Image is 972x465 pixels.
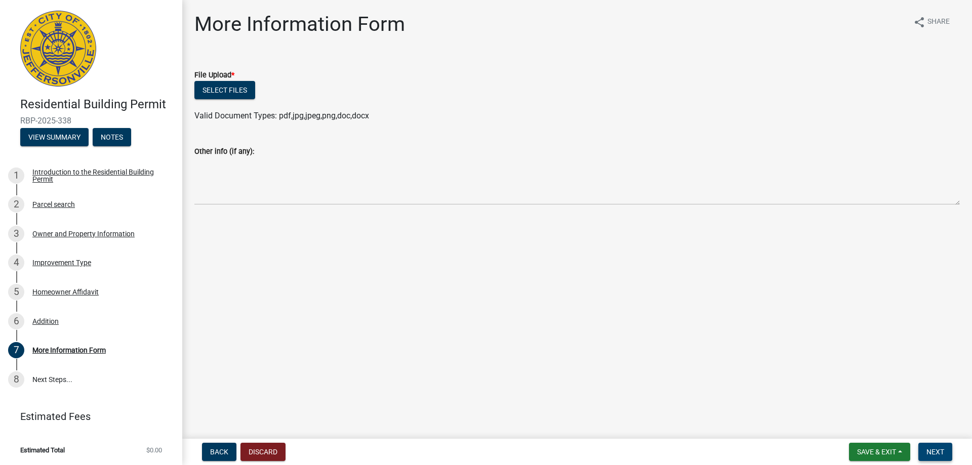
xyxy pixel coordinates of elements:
[849,443,910,461] button: Save & Exit
[93,134,131,142] wm-modal-confirm: Notes
[32,259,91,266] div: Improvement Type
[8,226,24,242] div: 3
[20,134,89,142] wm-modal-confirm: Summary
[8,255,24,271] div: 4
[32,347,106,354] div: More Information Form
[918,443,952,461] button: Next
[927,16,950,28] span: Share
[905,12,958,32] button: shareShare
[926,448,944,456] span: Next
[32,288,99,295] div: Homeowner Affidavit
[8,342,24,358] div: 7
[20,11,96,87] img: City of Jeffersonville, Indiana
[194,148,254,155] label: Other info (if any):
[202,443,236,461] button: Back
[146,447,162,453] span: $0.00
[194,111,369,120] span: Valid Document Types: pdf,jpg,jpeg,png,doc,docx
[20,447,65,453] span: Estimated Total
[240,443,286,461] button: Discard
[194,81,255,99] button: Select files
[8,406,166,427] a: Estimated Fees
[32,168,166,183] div: Introduction to the Residential Building Permit
[8,167,24,184] div: 1
[32,230,135,237] div: Owner and Property Information
[20,116,162,125] span: RBP-2025-338
[8,196,24,213] div: 2
[210,448,228,456] span: Back
[20,97,174,112] h4: Residential Building Permit
[913,16,925,28] i: share
[8,371,24,388] div: 8
[32,318,59,325] div: Addition
[8,313,24,329] div: 6
[93,128,131,146] button: Notes
[194,72,234,79] label: File Upload
[194,12,405,36] h1: More Information Form
[857,448,896,456] span: Save & Exit
[8,284,24,300] div: 5
[20,128,89,146] button: View Summary
[32,201,75,208] div: Parcel search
